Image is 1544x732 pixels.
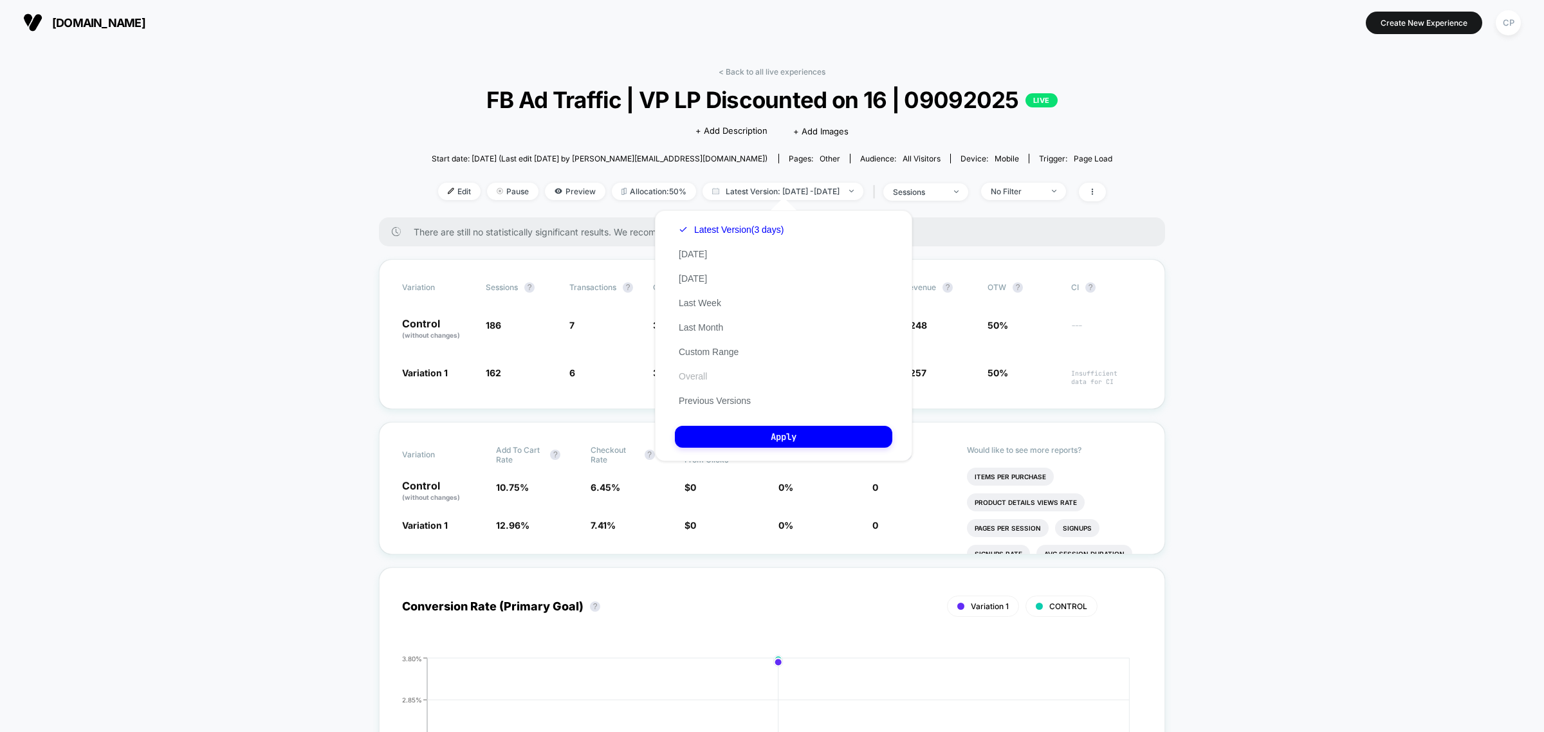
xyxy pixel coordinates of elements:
[988,282,1058,293] span: OTW
[849,190,854,192] img: end
[402,282,473,293] span: Variation
[1366,12,1482,34] button: Create New Experience
[789,154,840,163] div: Pages:
[954,190,959,193] img: end
[675,426,892,448] button: Apply
[1071,282,1142,293] span: CI
[612,183,696,200] span: Allocation: 50%
[466,86,1079,113] span: FB Ad Traffic | VP LP Discounted on 16 | 09092025
[690,482,696,493] span: 0
[486,367,501,378] span: 162
[675,322,727,333] button: Last Month
[967,445,1143,455] p: Would like to see more reports?
[591,482,620,493] span: 6.45 %
[621,188,627,195] img: rebalance
[675,273,711,284] button: [DATE]
[402,367,448,378] span: Variation 1
[942,282,953,293] button: ?
[486,320,501,331] span: 186
[569,282,616,292] span: Transactions
[402,493,460,501] span: (without changes)
[988,320,1008,331] span: 50%
[675,395,755,407] button: Previous Versions
[545,183,605,200] span: Preview
[590,601,600,612] button: ?
[719,67,825,77] a: < Back to all live experiences
[860,154,941,163] div: Audience:
[591,520,616,531] span: 7.41 %
[1036,545,1132,563] li: Avg Session Duration
[402,520,448,531] span: Variation 1
[1071,322,1142,340] span: ---
[820,154,840,163] span: other
[1039,154,1112,163] div: Trigger:
[872,520,878,531] span: 0
[432,154,767,163] span: Start date: [DATE] (Last edit [DATE] by [PERSON_NAME][EMAIL_ADDRESS][DOMAIN_NAME])
[496,520,529,531] span: 12.96 %
[971,601,1009,611] span: Variation 1
[52,16,145,30] span: [DOMAIN_NAME]
[402,654,422,662] tspan: 3.80%
[1013,282,1023,293] button: ?
[402,480,483,502] p: Control
[872,482,878,493] span: 0
[778,520,793,531] span: 0 %
[438,183,481,200] span: Edit
[778,482,793,493] span: 0 %
[497,188,503,194] img: end
[1071,369,1142,386] span: Insufficient data for CI
[569,367,575,378] span: 6
[402,445,473,464] span: Variation
[995,154,1019,163] span: mobile
[1496,10,1521,35] div: CP
[496,445,544,464] span: Add To Cart Rate
[19,12,149,33] button: [DOMAIN_NAME]
[675,371,711,382] button: Overall
[487,183,538,200] span: Pause
[1085,282,1096,293] button: ?
[1052,190,1056,192] img: end
[402,331,460,339] span: (without changes)
[448,188,454,194] img: edit
[1074,154,1112,163] span: Page Load
[793,126,849,136] span: + Add Images
[695,125,767,138] span: + Add Description
[903,154,941,163] span: All Visitors
[991,187,1042,196] div: No Filter
[496,482,529,493] span: 10.75 %
[550,450,560,460] button: ?
[1055,519,1099,537] li: Signups
[703,183,863,200] span: Latest Version: [DATE] - [DATE]
[690,520,696,531] span: 0
[950,154,1029,163] span: Device:
[414,226,1139,237] span: There are still no statistically significant results. We recommend waiting a few more days
[685,482,696,493] span: $
[486,282,518,292] span: Sessions
[569,320,574,331] span: 7
[967,545,1030,563] li: Signups Rate
[675,297,725,309] button: Last Week
[893,187,944,197] div: sessions
[1492,10,1525,36] button: CP
[685,520,696,531] span: $
[402,318,473,340] p: Control
[967,519,1049,537] li: Pages Per Session
[1049,601,1087,611] span: CONTROL
[870,183,883,201] span: |
[967,468,1054,486] li: Items Per Purchase
[675,224,787,235] button: Latest Version(3 days)
[402,695,422,703] tspan: 2.85%
[967,493,1085,511] li: Product Details Views Rate
[1025,93,1058,107] p: LIVE
[524,282,535,293] button: ?
[675,248,711,260] button: [DATE]
[675,346,742,358] button: Custom Range
[712,188,719,194] img: calendar
[988,367,1008,378] span: 50%
[623,282,633,293] button: ?
[23,13,42,32] img: Visually logo
[591,445,638,464] span: Checkout Rate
